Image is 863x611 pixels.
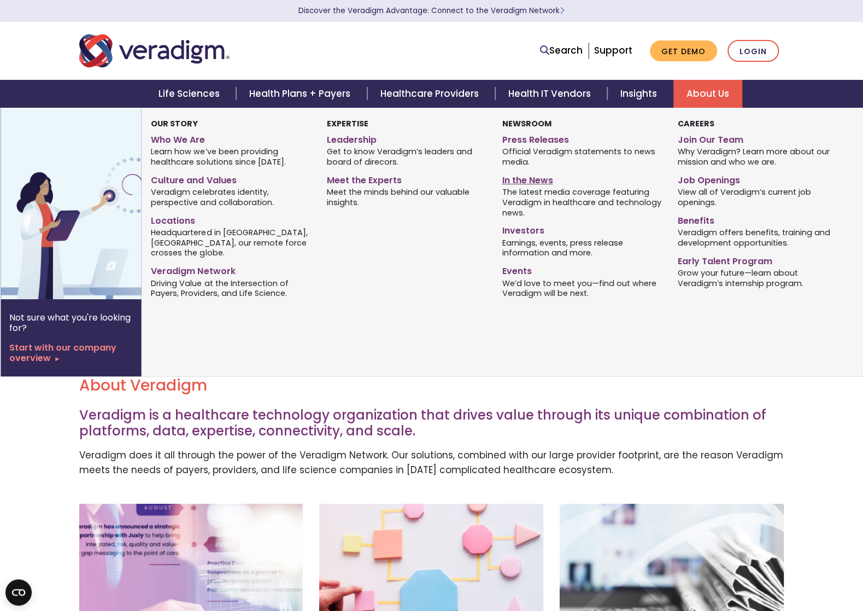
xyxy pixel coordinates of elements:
a: Discover the Veradigm Advantage: Connect to the Veradigm NetworkLearn More [298,5,565,16]
a: Health IT Vendors [495,80,607,108]
a: About Us [673,80,742,108]
a: Insights [607,80,673,108]
a: Join Our Team [677,130,836,146]
a: Life Sciences [145,80,236,108]
h3: Veradigm is a healthcare technology organization that drives value through its unique combination... [79,408,784,439]
p: Veradigm does it all through the power of the Veradigm Network. Our solutions, combined with our ... [79,448,784,478]
a: Healthcare Providers [367,80,495,108]
p: Not sure what you're looking for? [9,312,133,333]
a: Press Releases [502,130,661,146]
a: Health Plans + Payers [236,80,367,108]
strong: Expertise [326,118,368,129]
button: Open CMP widget [5,579,32,606]
span: Learn More [560,5,565,16]
span: Veradigm celebrates identity, perspective and collaboration. [151,187,310,208]
a: Investors [502,221,661,237]
a: Support [594,44,632,57]
span: Get to know Veradigm’s leaders and board of direcors. [326,146,485,167]
a: Events [502,261,661,277]
a: Veradigm Network [151,261,310,277]
span: Learn how we’ve been providing healthcare solutions since [DATE]. [151,146,310,167]
a: Who We Are [151,130,310,146]
a: Benefits [677,211,836,227]
span: Driving Value at the Intersection of Payers, Providers, and Life Science. [151,277,310,299]
span: View all of Veradigm’s current job openings. [677,187,836,208]
span: Official Veradigm statements to news media. [502,146,661,167]
span: Earnings, events, press release information and more. [502,237,661,258]
span: Meet the minds behind our valuable insights. [326,187,485,208]
a: Get Demo [650,40,717,62]
a: Login [727,40,779,62]
h2: About Veradigm [79,376,784,395]
strong: Our Story [151,118,198,129]
span: The latest media coverage featuring Veradigm in healthcare and technology news. [502,187,661,218]
span: Headquartered in [GEOGRAPHIC_DATA], [GEOGRAPHIC_DATA], our remote force crosses the globe. [151,226,310,258]
span: We’d love to meet you—find out where Veradigm will be next. [502,277,661,299]
strong: Careers [677,118,714,129]
strong: Newsroom [502,118,551,129]
a: Locations [151,211,310,227]
a: Meet the Experts [326,171,485,187]
span: Grow your future—learn about Veradigm’s internship program. [677,267,836,288]
a: Culture and Values [151,171,310,187]
span: Why Veradigm? Learn more about our mission and who we are. [677,146,836,167]
a: Early Talent Program [677,252,836,267]
a: Job Openings [677,171,836,187]
a: Search [540,43,583,58]
a: In the News [502,171,661,187]
img: Vector image of Veradigm’s Story [1,108,177,299]
a: Leadership [326,130,485,146]
img: Veradigm logo [79,33,230,69]
span: Veradigm offers benefits, training and development opportunities. [677,226,836,248]
a: Start with our company overview [9,342,133,363]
